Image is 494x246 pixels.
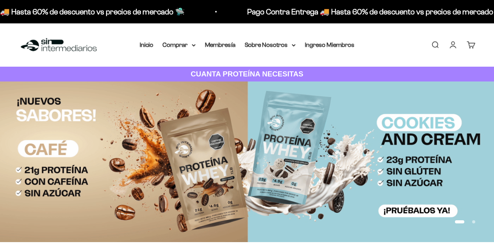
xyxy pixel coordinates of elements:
strong: CUANTA PROTEÍNA NECESITAS [191,70,303,78]
a: Inicio [140,41,153,48]
p: Pago Contra Entrega 🚚 Hasta 60% de descuento vs precios de mercado 🛸 [137,5,394,18]
a: Ingreso Miembros [305,41,355,48]
a: Membresía [205,41,235,48]
summary: Comprar [163,40,196,50]
summary: Sobre Nosotros [245,40,296,50]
